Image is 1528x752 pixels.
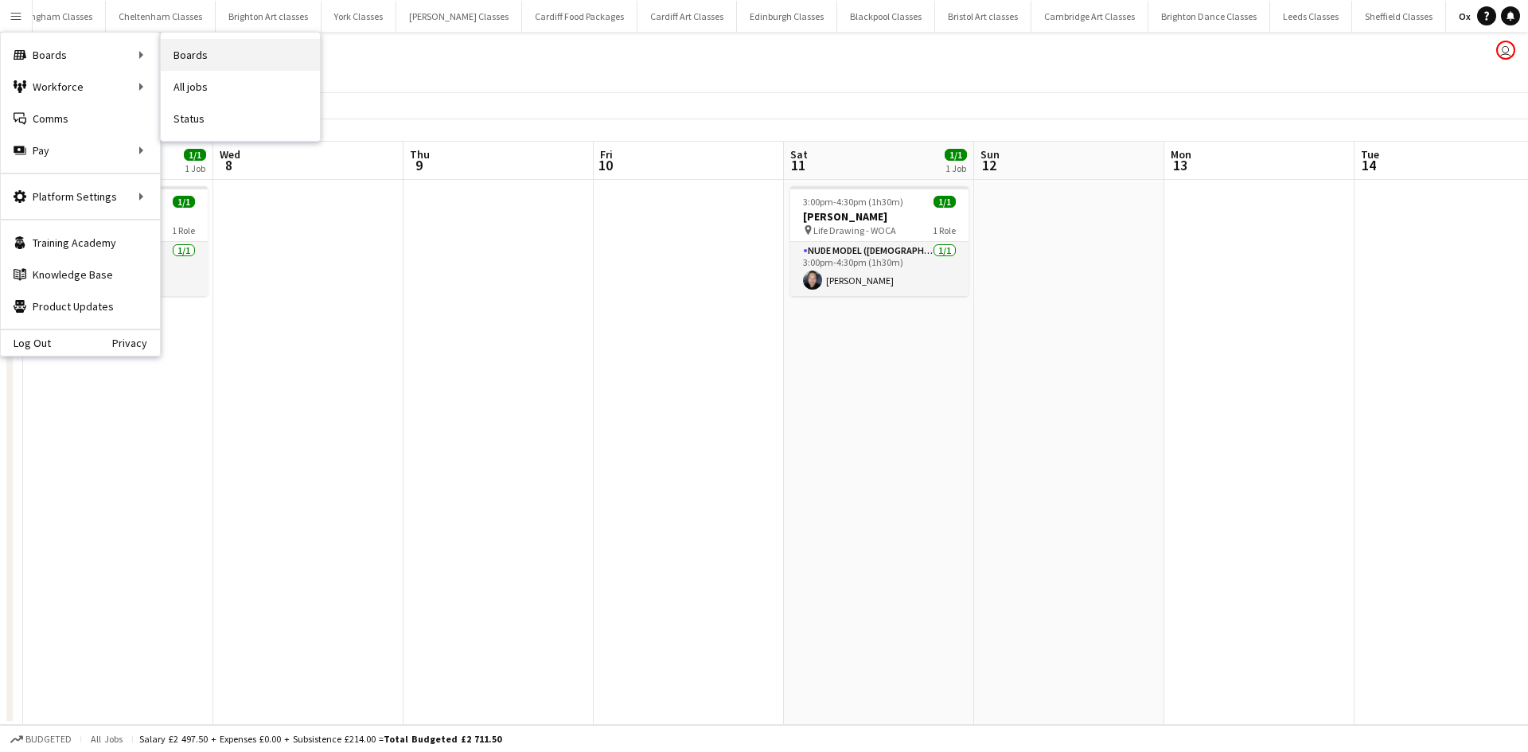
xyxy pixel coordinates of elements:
span: 14 [1358,156,1379,174]
a: Boards [161,39,320,71]
button: Brighton Dance Classes [1148,1,1270,32]
span: 1/1 [934,196,956,208]
h3: [PERSON_NAME] [790,209,969,224]
div: Pay [1,134,160,166]
app-user-avatar: VOSH Limited [1496,41,1515,60]
span: 1/1 [173,196,195,208]
span: Budgeted [25,734,72,745]
span: 10 [598,156,613,174]
a: Comms [1,103,160,134]
span: 1/1 [184,149,206,161]
button: Budgeted [8,731,74,748]
app-job-card: 3:00pm-4:30pm (1h30m)1/1[PERSON_NAME] Life Drawing - WOCA1 RoleNude Model ([DEMOGRAPHIC_DATA])1/1... [790,186,969,296]
a: Knowledge Base [1,259,160,290]
app-card-role: Nude Model ([DEMOGRAPHIC_DATA])1/13:00pm-4:30pm (1h30m)[PERSON_NAME] [790,242,969,296]
span: Mon [1171,147,1191,162]
button: Cardiff Food Packages [522,1,637,32]
a: Log Out [1,337,51,349]
a: Status [161,103,320,134]
div: Boards [1,39,160,71]
button: Brighton Art classes [216,1,322,32]
div: Workforce [1,71,160,103]
span: 11 [788,156,808,174]
button: Leeds Classes [1270,1,1352,32]
span: 1 Role [933,224,956,236]
div: 1 Job [185,162,205,174]
button: Bristol Art classes [935,1,1031,32]
a: Training Academy [1,227,160,259]
button: York Classes [322,1,396,32]
span: 12 [978,156,1000,174]
span: 1 Role [172,224,195,236]
span: Life Drawing - WOCA [813,224,896,236]
div: Platform Settings [1,181,160,212]
span: Tue [1361,147,1379,162]
span: 13 [1168,156,1191,174]
span: 3:00pm-4:30pm (1h30m) [803,196,903,208]
button: Sheffield Classes [1352,1,1446,32]
button: Blackpool Classes [837,1,935,32]
button: Cambridge Art Classes [1031,1,1148,32]
span: Fri [600,147,613,162]
span: Sat [790,147,808,162]
span: 1/1 [945,149,967,161]
span: Thu [410,147,430,162]
div: Salary £2 497.50 + Expenses £0.00 + Subsistence £214.00 = [139,733,501,745]
a: Privacy [112,337,160,349]
span: Total Budgeted £2 711.50 [384,733,501,745]
span: 8 [217,156,240,174]
a: Product Updates [1,290,160,322]
button: [PERSON_NAME] Classes [396,1,522,32]
button: Cheltenham Classes [106,1,216,32]
a: All jobs [161,71,320,103]
button: Cardiff Art Classes [637,1,737,32]
span: All jobs [88,733,126,745]
span: Sun [980,147,1000,162]
button: Edinburgh Classes [737,1,837,32]
span: 9 [407,156,430,174]
div: 1 Job [945,162,966,174]
span: Wed [220,147,240,162]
